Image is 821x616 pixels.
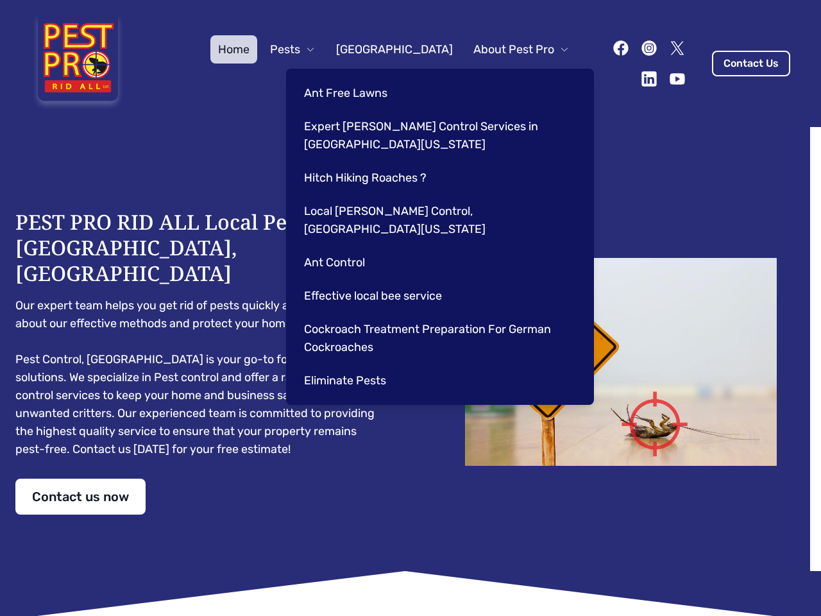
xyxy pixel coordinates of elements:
a: Eliminate Pests [296,366,579,395]
a: Contact us now [15,479,146,515]
button: Pests [262,35,323,64]
a: Effective local bee service [296,282,579,310]
a: Contact [519,64,577,92]
a: Cockroach Treatment Preparation For German Cockroaches [296,315,579,361]
a: Ant Control [296,248,579,277]
img: Dead cockroach on floor with caution sign pest control [436,258,806,466]
a: Ant Free Lawns [296,79,579,107]
button: About Pest Pro [466,35,577,64]
a: [GEOGRAPHIC_DATA] [328,35,461,64]
a: Contact Us [712,51,790,76]
span: About Pest Pro [473,40,554,58]
a: Blog [475,64,514,92]
a: Home [210,35,257,64]
button: Pest Control Community B2B [283,64,470,92]
pre: Our expert team helps you get rid of pests quickly and safely. Learn about our effective methods ... [15,296,385,458]
h1: PEST PRO RID ALL Local Pest Control [GEOGRAPHIC_DATA], [GEOGRAPHIC_DATA] [15,209,385,286]
a: Hitch Hiking Roaches ? [296,164,579,192]
a: Expert [PERSON_NAME] Control Services in [GEOGRAPHIC_DATA][US_STATE] [296,112,579,158]
img: Pest Pro Rid All [31,15,125,112]
a: Local [PERSON_NAME] Control, [GEOGRAPHIC_DATA][US_STATE] [296,197,579,243]
span: Pests [270,40,300,58]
